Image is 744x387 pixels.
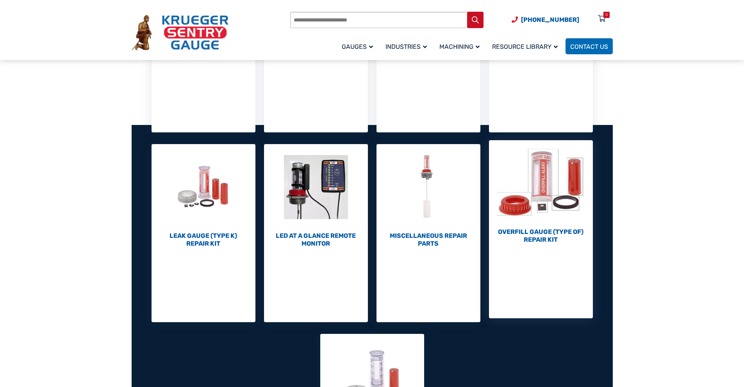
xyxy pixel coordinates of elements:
[152,232,255,248] h2: Leak Gauge (Type K) Repair Kit
[521,16,579,23] span: [PHONE_NUMBER]
[381,37,435,55] a: Industries
[132,15,228,51] img: Krueger Sentry Gauge
[152,144,255,248] a: Visit product category Leak Gauge (Type K) Repair Kit
[264,144,368,230] img: LED At A Glance Remote Monitor
[264,232,368,248] h2: LED At A Glance Remote Monitor
[492,43,558,50] span: Resource Library
[487,37,566,55] a: Resource Library
[605,12,608,18] div: 0
[512,15,579,25] a: Phone Number (920) 434-8860
[570,43,608,50] span: Contact Us
[376,232,480,248] h2: Miscellaneous Repair Parts
[342,43,373,50] span: Gauges
[489,228,593,244] h2: Overfill Gauge (Type OF) Repair Kit
[435,37,487,55] a: Machining
[385,43,427,50] span: Industries
[337,37,381,55] a: Gauges
[376,144,480,248] a: Visit product category Miscellaneous Repair Parts
[489,140,593,226] img: Overfill Gauge (Type OF) Repair Kit
[566,38,613,54] a: Contact Us
[152,144,255,230] img: Leak Gauge (Type K) Repair Kit
[489,140,593,244] a: Visit product category Overfill Gauge (Type OF) Repair Kit
[264,144,368,248] a: Visit product category LED At A Glance Remote Monitor
[439,43,480,50] span: Machining
[376,144,480,230] img: Miscellaneous Repair Parts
